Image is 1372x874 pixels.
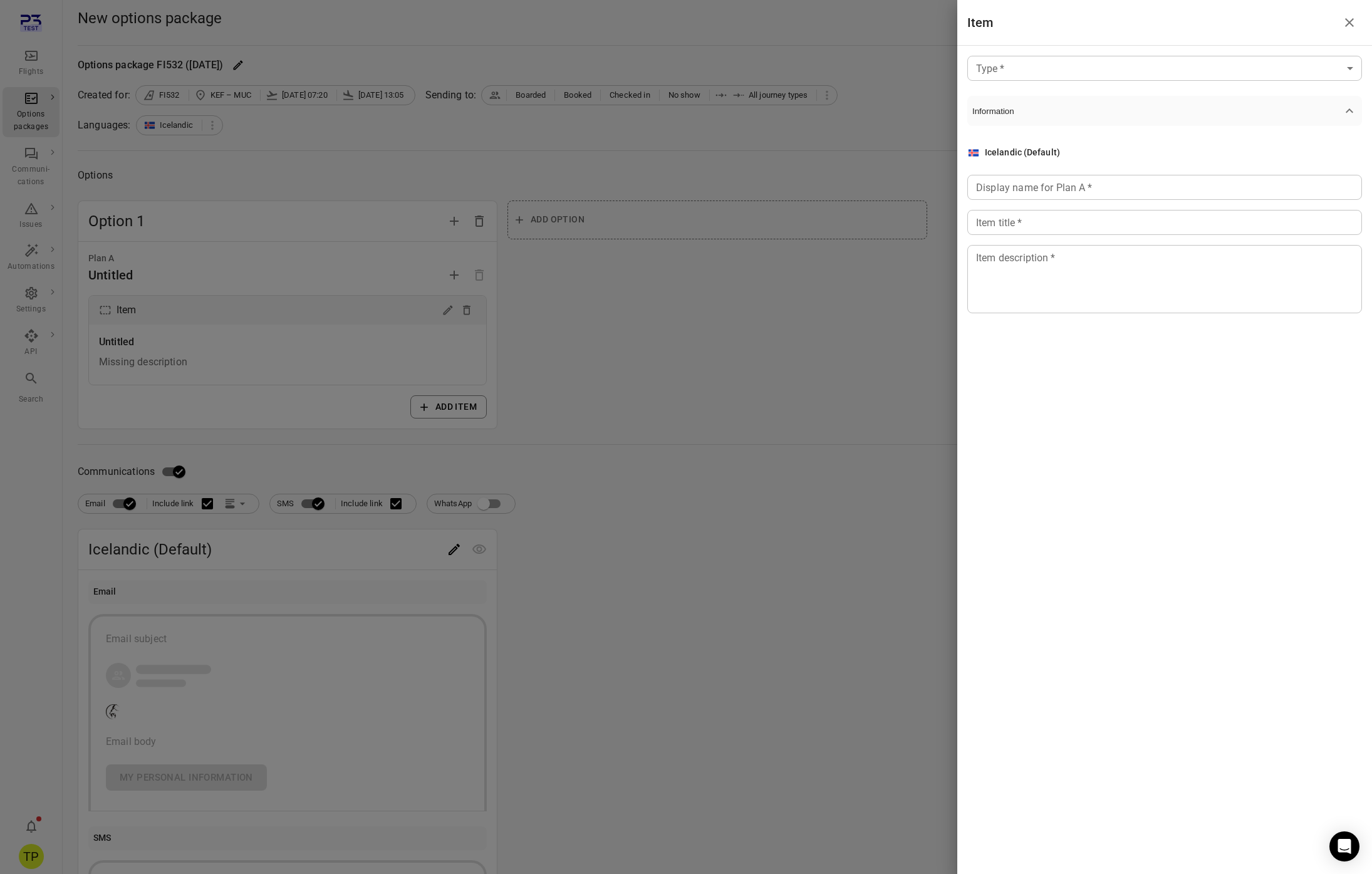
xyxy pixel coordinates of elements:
div: Information [967,126,1362,333]
button: Information [967,96,1362,126]
button: Close drawer [1337,10,1362,35]
span: Information [972,107,1342,116]
h1: Item [967,13,994,33]
div: Icelandic (Default) [985,146,1060,160]
div: Open Intercom Messenger [1329,831,1359,861]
